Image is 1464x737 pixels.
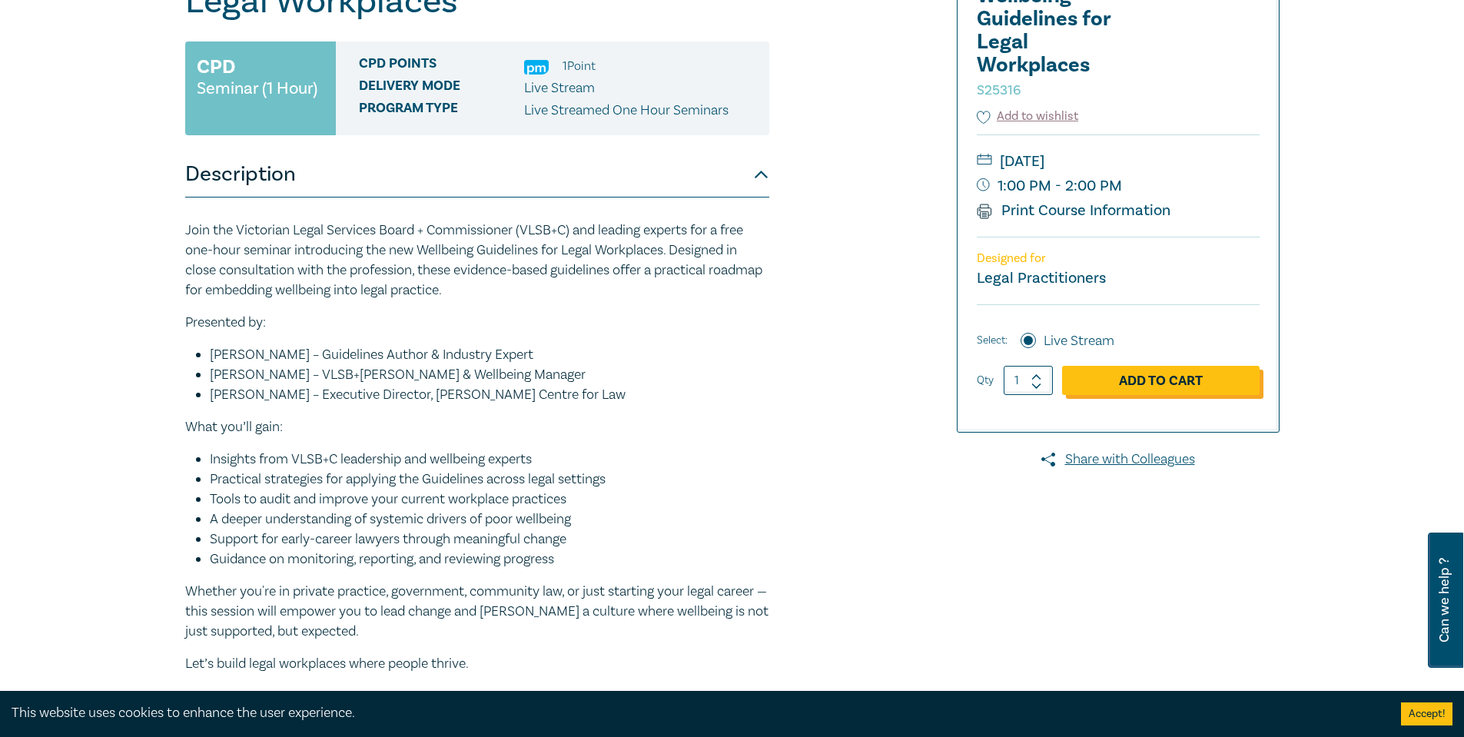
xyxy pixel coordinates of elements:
[185,151,769,198] button: Description
[359,101,524,121] span: Program type
[977,81,1021,99] small: S25316
[185,417,769,437] p: What you’ll gain:
[977,251,1260,266] p: Designed for
[524,101,729,121] p: Live Streamed One Hour Seminars
[977,268,1106,288] small: Legal Practitioners
[210,450,769,470] li: Insights from VLSB+C leadership and wellbeing experts
[1062,366,1260,395] a: Add to Cart
[1401,702,1452,725] button: Accept cookies
[197,81,317,96] small: Seminar (1 Hour)
[210,345,769,365] li: [PERSON_NAME] – Guidelines Author & Industry Expert
[563,56,596,76] li: 1 Point
[197,53,235,81] h3: CPD
[210,510,769,530] li: A deeper understanding of systemic drivers of poor wellbeing
[977,174,1260,198] small: 1:00 PM - 2:00 PM
[359,56,524,76] span: CPD Points
[957,450,1280,470] a: Share with Colleagues
[210,530,769,549] li: Support for early-career lawyers through meaningful change
[210,365,769,385] li: [PERSON_NAME] – VLSB+[PERSON_NAME] & Wellbeing Manager
[1044,331,1114,351] label: Live Stream
[1437,542,1452,659] span: Can we help ?
[977,149,1260,174] small: [DATE]
[12,703,1378,723] div: This website uses cookies to enhance the user experience.
[524,79,595,97] span: Live Stream
[977,108,1079,125] button: Add to wishlist
[210,490,769,510] li: Tools to audit and improve your current workplace practices
[185,582,769,642] p: Whether you're in private practice, government, community law, or just starting your legal career...
[185,221,769,300] p: Join the Victorian Legal Services Board + Commissioner (VLSB+C) and leading experts for a free on...
[359,78,524,98] span: Delivery Mode
[185,654,769,674] p: Let’s build legal workplaces where people thrive.
[210,549,769,569] li: Guidance on monitoring, reporting, and reviewing progress
[1004,366,1053,395] input: 1
[977,201,1171,221] a: Print Course Information
[977,332,1008,349] span: Select:
[185,313,769,333] p: Presented by:
[524,60,549,75] img: Practice Management & Business Skills
[210,470,769,490] li: Practical strategies for applying the Guidelines across legal settings
[210,385,769,405] li: [PERSON_NAME] – Executive Director, [PERSON_NAME] Centre for Law
[977,372,994,389] label: Qty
